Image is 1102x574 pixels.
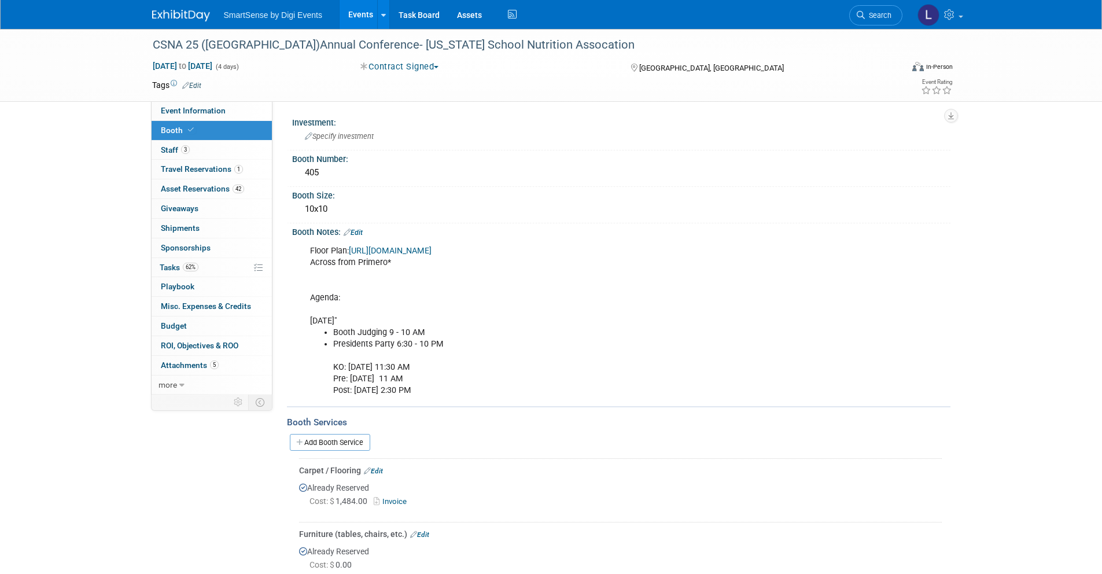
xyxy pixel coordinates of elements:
a: Edit [364,467,383,475]
div: 10x10 [301,200,942,218]
li: Booth Judging 9 - 10 AM [333,327,816,338]
span: Playbook [161,282,194,291]
div: Furniture (tables, chairs, etc.) [299,528,942,540]
span: to [177,61,188,71]
a: Edit [344,229,363,237]
div: Booth Notes: [292,223,950,238]
td: Tags [152,79,201,91]
a: Invoice [374,497,411,506]
img: ExhibitDay [152,10,210,21]
span: Budget [161,321,187,330]
span: 3 [181,145,190,154]
img: Leland Jenkins [917,4,939,26]
a: Travel Reservations1 [152,160,272,179]
div: Booth Number: [292,150,950,165]
a: Misc. Expenses & Credits [152,297,272,316]
a: Booth [152,121,272,140]
a: [URL][DOMAIN_NAME] [349,246,432,256]
span: Tasks [160,263,198,272]
span: Specify investment [305,132,374,141]
span: (4 days) [215,63,239,71]
span: ROI, Objectives & ROO [161,341,238,350]
span: 1,484.00 [309,496,372,506]
a: Attachments5 [152,356,272,375]
td: Toggle Event Tabs [248,395,272,410]
span: 42 [233,185,244,193]
span: 5 [210,360,219,369]
div: Carpet / Flooring [299,465,942,476]
span: Travel Reservations [161,164,243,174]
div: Booth Services [287,416,950,429]
div: Investment: [292,114,950,128]
span: Asset Reservations [161,184,244,193]
td: Personalize Event Tab Strip [228,395,249,410]
a: Asset Reservations42 [152,179,272,198]
span: more [159,380,177,389]
span: Misc. Expenses & Credits [161,301,251,311]
span: [GEOGRAPHIC_DATA], [GEOGRAPHIC_DATA] [639,64,784,72]
span: Shipments [161,223,200,233]
span: Cost: $ [309,560,336,569]
span: SmartSense by Digi Events [224,10,322,20]
span: 62% [183,263,198,271]
a: Tasks62% [152,258,272,277]
span: Attachments [161,360,219,370]
img: Format-Inperson.png [912,62,924,71]
li: Presidents Party 6:30 - 10 PM KO: [DATE] 11:30 AM Pre: [DATE] 11 AM Post: [DATE] 2:30 PM [333,338,816,396]
a: Staff3 [152,141,272,160]
a: Shipments [152,219,272,238]
span: Search [865,11,891,20]
a: Edit [410,531,429,539]
div: Floor Plan: Across from Primero* Agenda: [DATE]" [302,240,823,402]
div: CSNA 25 ([GEOGRAPHIC_DATA])Annual Conference- [US_STATE] School Nutrition Assocation [149,35,885,56]
div: Booth Size: [292,187,950,201]
i: Booth reservation complete [188,127,194,133]
span: 1 [234,165,243,174]
span: [DATE] [DATE] [152,61,213,71]
a: Playbook [152,277,272,296]
div: In-Person [926,62,953,71]
span: Event Information [161,106,226,115]
span: Staff [161,145,190,154]
span: Booth [161,126,196,135]
span: Giveaways [161,204,198,213]
span: Cost: $ [309,496,336,506]
a: ROI, Objectives & ROO [152,336,272,355]
button: Contract Signed [356,61,443,73]
a: Add Booth Service [290,434,370,451]
a: Giveaways [152,199,272,218]
a: Search [849,5,902,25]
a: Budget [152,317,272,336]
div: Event Rating [921,79,952,85]
span: 0.00 [309,560,356,569]
a: more [152,376,272,395]
div: 405 [301,164,942,182]
div: Event Format [834,60,953,78]
span: Sponsorships [161,243,211,252]
a: Event Information [152,101,272,120]
a: Edit [182,82,201,90]
a: Sponsorships [152,238,272,257]
div: Already Reserved [299,476,942,518]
